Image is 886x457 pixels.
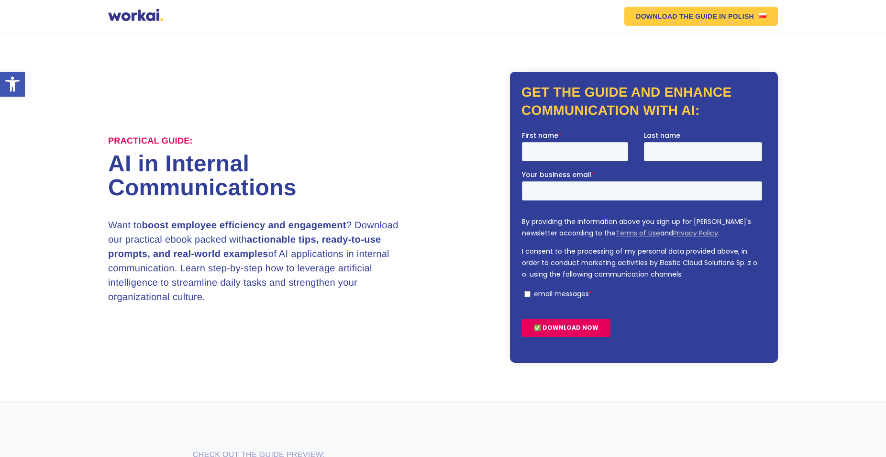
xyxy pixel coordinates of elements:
[108,136,193,146] label: Practical Guide:
[636,13,717,20] em: DOWNLOAD THE GUIDE
[142,220,346,231] strong: boost employee efficiency and engagement
[521,83,766,120] h2: Get the guide and enhance communication with AI:
[108,152,443,200] h1: AI in Internal Communications
[624,7,778,26] a: DOWNLOAD THE GUIDEIN POLISHUS flag
[108,218,410,304] h3: Want to ? Download our practical ebook packed with of AI applications in internal communication. ...
[759,13,766,18] img: US flag
[522,131,766,345] iframe: Form 1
